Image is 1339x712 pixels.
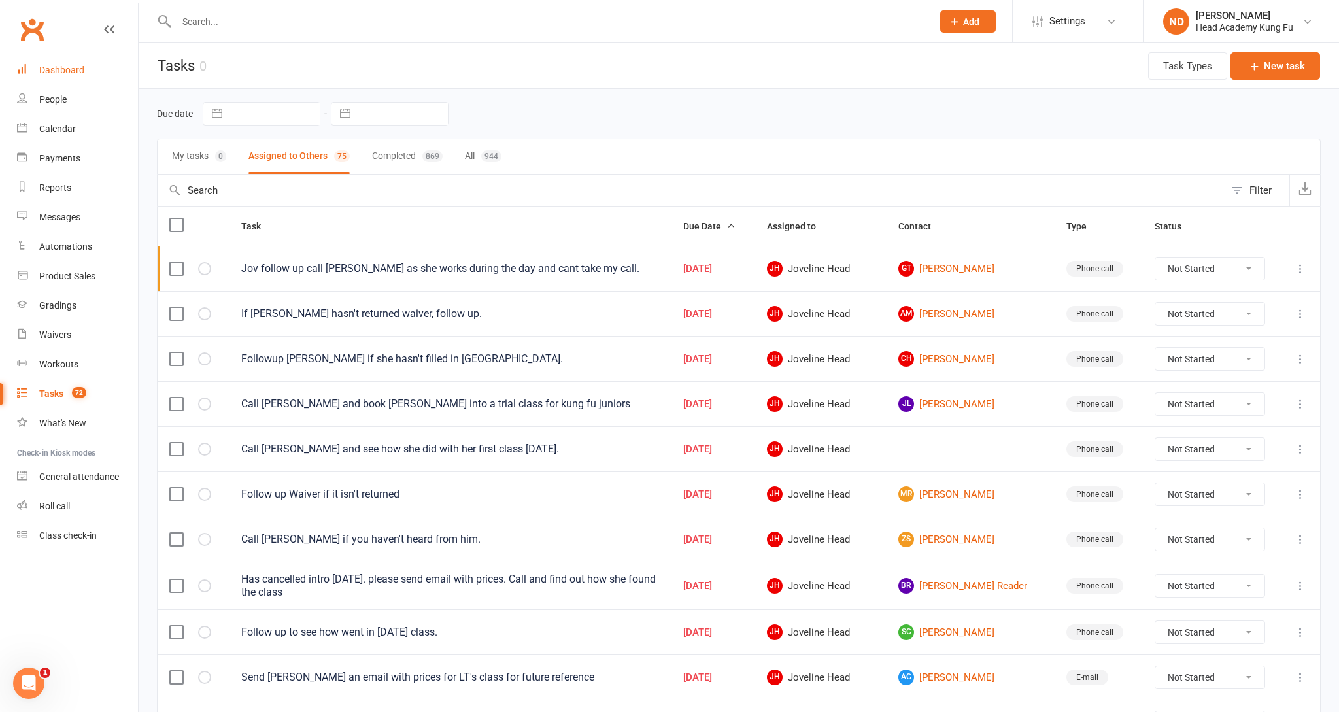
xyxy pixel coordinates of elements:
a: Class kiosk mode [17,521,138,551]
iframe: Intercom live chat [13,668,44,699]
span: Joveline Head [767,351,875,367]
div: [DATE] [683,354,743,365]
button: Task [241,218,275,234]
a: BR[PERSON_NAME] Reader [898,578,1043,594]
span: JH [767,624,783,640]
div: [DATE] [683,399,743,410]
button: Assigned to Others75 [248,139,350,174]
div: Phone call [1066,261,1123,277]
div: Phone call [1066,532,1123,547]
div: What's New [39,418,86,428]
span: JH [767,396,783,412]
div: If [PERSON_NAME] hasn't returned waiver, follow up. [241,307,660,320]
span: JH [767,306,783,322]
span: JH [767,532,783,547]
div: 869 [422,150,443,162]
div: Call [PERSON_NAME] and book [PERSON_NAME] into a trial class for kung fu juniors [241,398,660,411]
div: People [39,94,67,105]
a: AM[PERSON_NAME] [898,306,1043,322]
span: Joveline Head [767,441,875,457]
div: Has cancelled intro [DATE]. please send email with prices. Call and find out how she found the class [241,573,660,599]
span: Status [1155,221,1196,231]
a: Clubworx [16,13,48,46]
a: AG[PERSON_NAME] [898,670,1043,685]
span: Joveline Head [767,670,875,685]
div: Class check-in [39,530,97,541]
span: Joveline Head [767,306,875,322]
div: Head Academy Kung Fu [1196,22,1293,33]
div: Roll call [39,501,70,511]
div: Workouts [39,359,78,369]
a: ZS[PERSON_NAME] [898,532,1043,547]
span: 1 [40,668,50,678]
div: Jov follow up call [PERSON_NAME] as she works during the day and cant take my call. [241,262,660,275]
div: Call [PERSON_NAME] if you haven't heard from him. [241,533,660,546]
span: Joveline Head [767,624,875,640]
div: Call [PERSON_NAME] and see how she did with her first class [DATE]. [241,443,660,456]
a: CH[PERSON_NAME] [898,351,1043,367]
span: AG [898,670,914,685]
button: Type [1066,218,1101,234]
div: Product Sales [39,271,95,281]
span: ZS [898,532,914,547]
a: Messages [17,203,138,232]
a: General attendance kiosk mode [17,462,138,492]
span: Task [241,221,275,231]
a: People [17,85,138,114]
div: Payments [39,153,80,163]
button: Completed869 [372,139,443,174]
button: Status [1155,218,1196,234]
a: JL[PERSON_NAME] [898,396,1043,412]
div: Phone call [1066,351,1123,367]
div: Calendar [39,124,76,134]
div: [DATE] [683,309,743,320]
button: Filter [1225,175,1289,206]
span: Joveline Head [767,578,875,594]
div: Reports [39,182,71,193]
div: General attendance [39,471,119,482]
div: [DATE] [683,489,743,500]
span: JH [767,578,783,594]
span: GT [898,261,914,277]
div: Send [PERSON_NAME] an email with prices for LT's class for future reference [241,671,660,684]
div: [DATE] [683,534,743,545]
div: 944 [481,150,501,162]
button: My tasks0 [172,139,226,174]
button: Due Date [683,218,736,234]
a: MR[PERSON_NAME] [898,486,1043,502]
span: Type [1066,221,1101,231]
span: JH [767,441,783,457]
div: [PERSON_NAME] [1196,10,1293,22]
div: Follow up to see how went in [DATE] class. [241,626,660,639]
div: Followup [PERSON_NAME] if she hasn't filled in [GEOGRAPHIC_DATA]. [241,352,660,365]
div: 0 [199,58,207,74]
label: Due date [157,109,193,119]
span: BR [898,578,914,594]
div: Phone call [1066,486,1123,502]
a: SC[PERSON_NAME] [898,624,1043,640]
button: Contact [898,218,945,234]
div: Phone call [1066,578,1123,594]
div: Phone call [1066,441,1123,457]
button: New task [1230,52,1320,80]
a: Product Sales [17,262,138,291]
a: What's New [17,409,138,438]
input: Search... [173,12,924,31]
span: JH [767,486,783,502]
div: [DATE] [683,672,743,683]
div: Follow up Waiver if it isn't returned [241,488,660,501]
button: Task Types [1148,52,1227,80]
a: Workouts [17,350,138,379]
div: Tasks [39,388,63,399]
h1: Tasks [139,43,207,88]
a: Tasks 72 [17,379,138,409]
button: Assigned to [767,218,830,234]
span: MR [898,486,914,502]
span: Settings [1049,7,1085,36]
div: Gradings [39,300,76,311]
span: Add [963,16,979,27]
button: Add [940,10,996,33]
span: JH [767,670,783,685]
div: Phone call [1066,624,1123,640]
a: GT[PERSON_NAME] [898,261,1043,277]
